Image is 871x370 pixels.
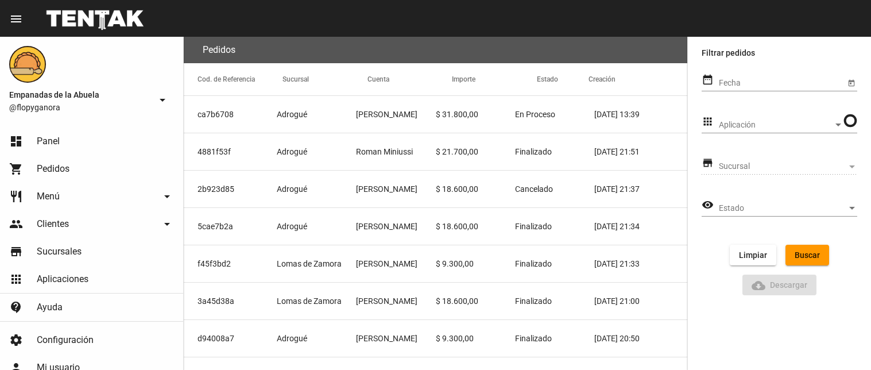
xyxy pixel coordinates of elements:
[160,190,174,203] mat-icon: arrow_drop_down
[594,320,687,357] mat-cell: [DATE] 20:50
[9,245,23,259] mat-icon: store
[184,133,277,170] mat-cell: 4881f53f
[719,162,857,171] mat-select: Sucursal
[702,115,714,129] mat-icon: apps
[702,156,714,170] mat-icon: store
[719,204,847,213] span: Estado
[515,183,553,195] span: Cancelado
[739,250,767,260] span: Limpiar
[37,334,94,346] span: Configuración
[277,221,307,232] span: Adrogué
[9,102,151,113] span: @flopyganora
[515,333,552,344] span: Finalizado
[452,63,537,95] mat-header-cell: Importe
[184,208,277,245] mat-cell: 5cae7b2a
[742,275,817,295] button: Descargar ReporteDescargar
[9,134,23,148] mat-icon: dashboard
[594,283,687,319] mat-cell: [DATE] 21:00
[719,204,857,213] mat-select: Estado
[795,250,820,260] span: Buscar
[277,146,307,157] span: Adrogué
[702,198,714,212] mat-icon: visibility
[702,46,857,60] label: Filtrar pedidos
[184,96,277,133] mat-cell: ca7b6708
[589,63,687,95] mat-header-cell: Creación
[9,217,23,231] mat-icon: people
[515,258,552,269] span: Finalizado
[719,121,833,130] span: Aplicación
[277,258,342,269] span: Lomas de Zamora
[436,283,515,319] mat-cell: $ 18.600,00
[184,37,687,63] flou-section-header: Pedidos
[436,320,515,357] mat-cell: $ 9.300,00
[37,218,69,230] span: Clientes
[436,96,515,133] mat-cell: $ 31.800,00
[184,245,277,282] mat-cell: f45f3bd2
[160,217,174,231] mat-icon: arrow_drop_down
[37,136,60,147] span: Panel
[356,208,435,245] mat-cell: [PERSON_NAME]
[719,79,845,88] input: Fecha
[356,320,435,357] mat-cell: [PERSON_NAME]
[719,121,843,130] mat-select: Aplicación
[37,246,82,257] span: Sucursales
[277,333,307,344] span: Adrogué
[436,245,515,282] mat-cell: $ 9.300,00
[752,280,808,290] span: Descargar
[515,109,555,120] span: En Proceso
[277,109,307,120] span: Adrogué
[719,162,847,171] span: Sucursal
[9,46,46,83] img: f0136945-ed32-4f7c-91e3-a375bc4bb2c5.png
[9,272,23,286] mat-icon: apps
[9,12,23,26] mat-icon: menu
[37,163,69,175] span: Pedidos
[277,183,307,195] span: Adrogué
[9,88,151,102] span: Empanadas de la Abuela
[730,245,776,265] button: Limpiar
[515,221,552,232] span: Finalizado
[277,295,342,307] span: Lomas de Zamora
[356,133,435,170] mat-cell: Roman Miniussi
[594,208,687,245] mat-cell: [DATE] 21:34
[184,171,277,207] mat-cell: 2b923d85
[752,279,765,292] mat-icon: Descargar Reporte
[37,302,63,313] span: Ayuda
[515,295,552,307] span: Finalizado
[184,283,277,319] mat-cell: 3a45d38a
[785,245,829,265] button: Buscar
[594,171,687,207] mat-cell: [DATE] 21:37
[436,208,515,245] mat-cell: $ 18.600,00
[702,73,714,87] mat-icon: date_range
[203,42,235,58] h3: Pedidos
[156,93,169,107] mat-icon: arrow_drop_down
[184,320,277,357] mat-cell: d94008a7
[9,300,23,314] mat-icon: contact_support
[436,171,515,207] mat-cell: $ 18.600,00
[594,133,687,170] mat-cell: [DATE] 21:51
[184,63,282,95] mat-header-cell: Cod. de Referencia
[436,133,515,170] mat-cell: $ 21.700,00
[537,63,589,95] mat-header-cell: Estado
[356,96,435,133] mat-cell: [PERSON_NAME]
[594,245,687,282] mat-cell: [DATE] 21:33
[37,191,60,202] span: Menú
[9,162,23,176] mat-icon: shopping_cart
[9,333,23,347] mat-icon: settings
[37,273,88,285] span: Aplicaciones
[356,245,435,282] mat-cell: [PERSON_NAME]
[594,96,687,133] mat-cell: [DATE] 13:39
[282,63,367,95] mat-header-cell: Sucursal
[356,283,435,319] mat-cell: [PERSON_NAME]
[9,190,23,203] mat-icon: restaurant
[845,76,857,88] button: Open calendar
[356,171,435,207] mat-cell: [PERSON_NAME]
[367,63,452,95] mat-header-cell: Cuenta
[515,146,552,157] span: Finalizado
